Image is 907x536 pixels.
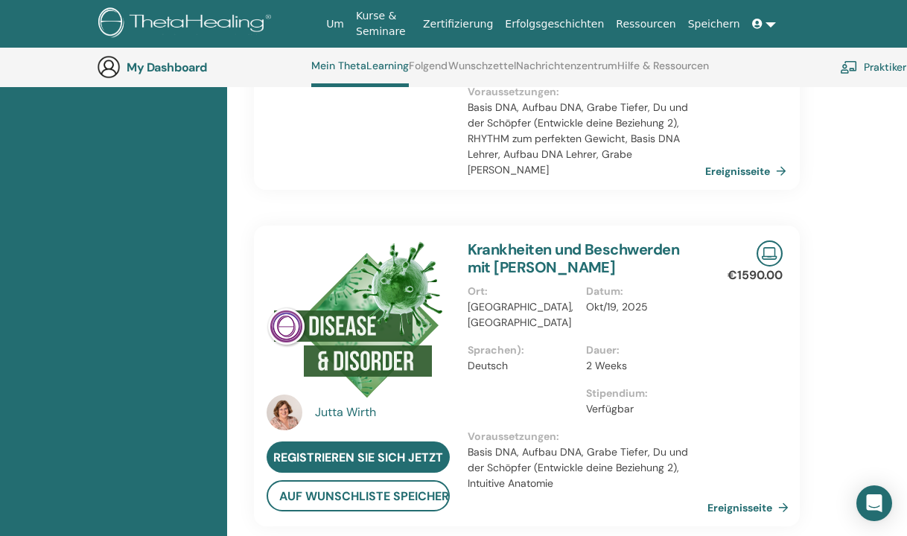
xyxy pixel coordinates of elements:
[516,60,617,83] a: Nachrichtenzentrum
[267,480,450,511] button: auf Wunschliste speichern
[728,267,783,284] p: €1590.00
[586,401,696,417] p: Verfügbar
[267,395,302,430] img: default.jpg
[468,444,706,491] p: Basis DNA, Aufbau DNA, Grabe Tiefer, Du und der Schöpfer (Entwickle deine Beziehung 2), Intuitive...
[98,7,276,41] img: logo.png
[856,485,892,521] div: Open Intercom Messenger
[468,100,706,178] p: Basis DNA, Aufbau DNA, Grabe Tiefer, Du und der Schöpfer (Entwickle deine Beziehung 2), RHYTHM zu...
[617,60,709,83] a: Hilfe & Ressourcen
[499,10,610,38] a: Erfolgsgeschichten
[468,240,680,277] a: Krankheiten und Beschwerden mit [PERSON_NAME]
[468,342,578,358] p: Sprachen) :
[409,60,448,83] a: Folgend
[267,441,450,473] a: Registrieren Sie sich jetzt
[707,497,795,519] a: Ereignisseite
[586,358,696,374] p: 2 Weeks
[315,403,453,421] a: Jutta Wirth
[586,299,696,315] p: Okt/19, 2025
[586,386,696,401] p: Stipendium :
[311,60,409,87] a: Mein ThetaLearning
[350,2,417,45] a: Kurse & Seminare
[417,10,499,38] a: Zertifizierung
[757,240,783,267] img: Live Online Seminar
[682,10,746,38] a: Speichern
[840,60,858,74] img: chalkboard-teacher.svg
[610,10,681,38] a: Ressourcen
[468,84,706,100] p: Voraussetzungen :
[448,60,516,83] a: Wunschzettel
[267,240,445,399] img: Krankheiten und Beschwerden
[97,55,121,79] img: generic-user-icon.jpg
[127,60,276,74] h3: My Dashboard
[468,284,578,299] p: Ort :
[273,450,443,465] span: Registrieren Sie sich jetzt
[468,358,578,374] p: Deutsch
[586,284,696,299] p: Datum :
[705,160,792,182] a: Ereignisseite
[586,342,696,358] p: Dauer :
[468,299,578,331] p: [GEOGRAPHIC_DATA], [GEOGRAPHIC_DATA]
[468,429,706,444] p: Voraussetzungen :
[320,10,350,38] a: Um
